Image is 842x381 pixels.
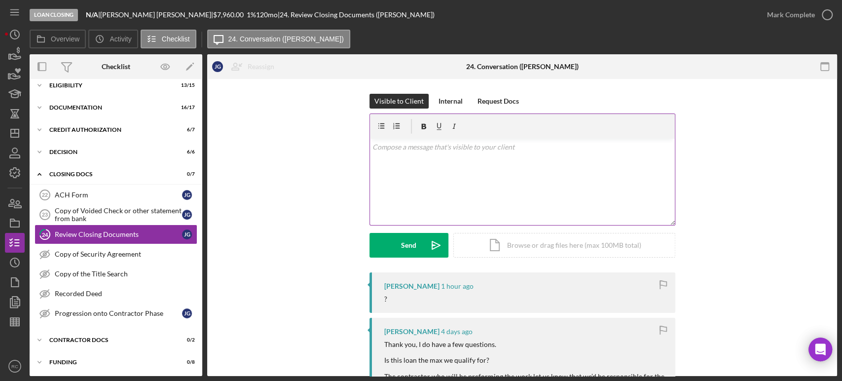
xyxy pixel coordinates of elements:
div: 6 / 7 [177,127,195,133]
button: Internal [434,94,468,109]
div: [PERSON_NAME] [PERSON_NAME] | [100,11,213,19]
div: J G [182,190,192,200]
div: Send [401,233,416,258]
div: | [86,11,100,19]
button: Request Docs [473,94,524,109]
div: Contractor Docs [49,337,170,343]
button: Mark Complete [757,5,837,25]
div: J G [182,210,192,220]
text: RC [11,364,18,369]
div: Checklist [102,63,130,71]
div: Review Closing Documents [55,230,182,238]
a: Copy of Security Agreement [35,244,197,264]
div: 0 / 2 [177,337,195,343]
div: Progression onto Contractor Phase [55,309,182,317]
time: 2025-08-25 21:22 [441,328,473,336]
label: Overview [51,35,79,43]
a: Recorded Deed [35,284,197,304]
div: 0 / 7 [177,171,195,177]
button: Send [369,233,448,258]
a: 23Copy of Voided Check or other statement from bankJG [35,205,197,225]
div: Copy of Security Agreement [55,250,197,258]
a: 22ACH FormJG [35,185,197,205]
div: 16 / 17 [177,105,195,111]
div: ? [384,295,387,303]
button: Overview [30,30,86,48]
b: N/A [86,10,98,19]
div: Funding [49,359,170,365]
label: 24. Conversation ([PERSON_NAME]) [228,35,344,43]
div: CREDIT AUTHORIZATION [49,127,170,133]
div: 1 % [247,11,256,19]
div: [PERSON_NAME] [384,282,439,290]
div: Copy of the Title Search [55,270,197,278]
a: Copy of the Title Search [35,264,197,284]
div: Loan Closing [30,9,78,21]
div: J G [212,61,223,72]
div: Mark Complete [767,5,815,25]
div: $7,960.00 [213,11,247,19]
button: 24. Conversation ([PERSON_NAME]) [207,30,350,48]
label: Activity [110,35,131,43]
div: 120 mo [256,11,278,19]
div: Request Docs [477,94,519,109]
div: Eligibility [49,82,170,88]
div: 24. Conversation ([PERSON_NAME]) [466,63,579,71]
a: Progression onto Contractor PhaseJG [35,304,197,323]
div: Open Intercom Messenger [808,338,832,361]
button: Visible to Client [369,94,429,109]
button: JGReassign [207,57,284,76]
div: [PERSON_NAME] [384,328,439,336]
button: Activity [88,30,138,48]
div: 6 / 6 [177,149,195,155]
div: ACH Form [55,191,182,199]
div: Recorded Deed [55,290,197,298]
tspan: 23 [42,212,48,218]
div: Decision [49,149,170,155]
div: J G [182,229,192,239]
div: Copy of Voided Check or other statement from bank [55,207,182,223]
div: J G [182,308,192,318]
div: 13 / 15 [177,82,195,88]
div: 0 / 8 [177,359,195,365]
tspan: 22 [42,192,48,198]
tspan: 24 [42,231,48,237]
div: Visible to Client [374,94,424,109]
a: 24Review Closing DocumentsJG [35,225,197,244]
time: 2025-08-29 12:31 [441,282,474,290]
button: Checklist [141,30,196,48]
div: Reassign [248,57,274,76]
div: | 24. Review Closing Documents ([PERSON_NAME]) [278,11,435,19]
button: RC [5,356,25,376]
label: Checklist [162,35,190,43]
div: Documentation [49,105,170,111]
div: CLOSING DOCS [49,171,170,177]
div: Internal [439,94,463,109]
